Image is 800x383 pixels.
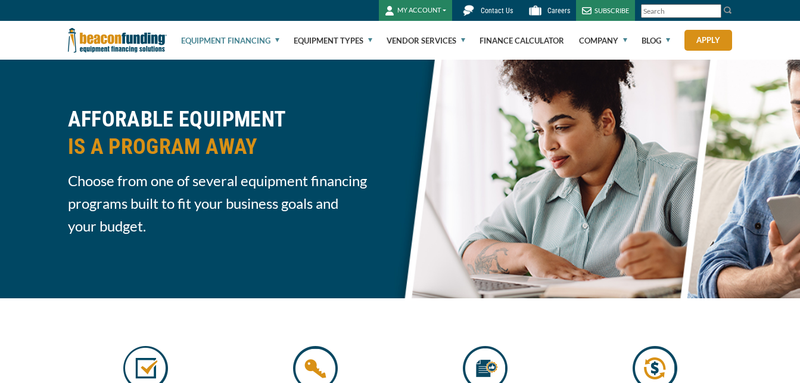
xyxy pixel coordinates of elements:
a: Key icon [293,366,338,377]
input: Search [641,4,721,18]
span: Choose from one of several equipment financing programs built to fit your business goals and your... [68,169,393,237]
a: Paper with thumbs up icon [463,366,508,377]
span: Careers [547,7,570,15]
a: Arrows with money sign [633,366,677,377]
span: Contact Us [481,7,513,15]
a: Equipment Types [294,21,372,60]
a: Finance Calculator [480,21,564,60]
a: Apply [684,30,732,51]
a: Company [579,21,627,60]
a: Vendor Services [387,21,465,60]
a: Clear search text [709,7,718,16]
img: Search [723,5,733,15]
a: Check mark icon [123,366,168,377]
a: Blog [642,21,670,60]
a: Equipment Financing [181,21,279,60]
img: Beacon Funding Corporation logo [68,21,167,60]
h2: AFFORABLE EQUIPMENT [68,106,393,160]
span: IS A PROGRAM AWAY [68,133,393,160]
